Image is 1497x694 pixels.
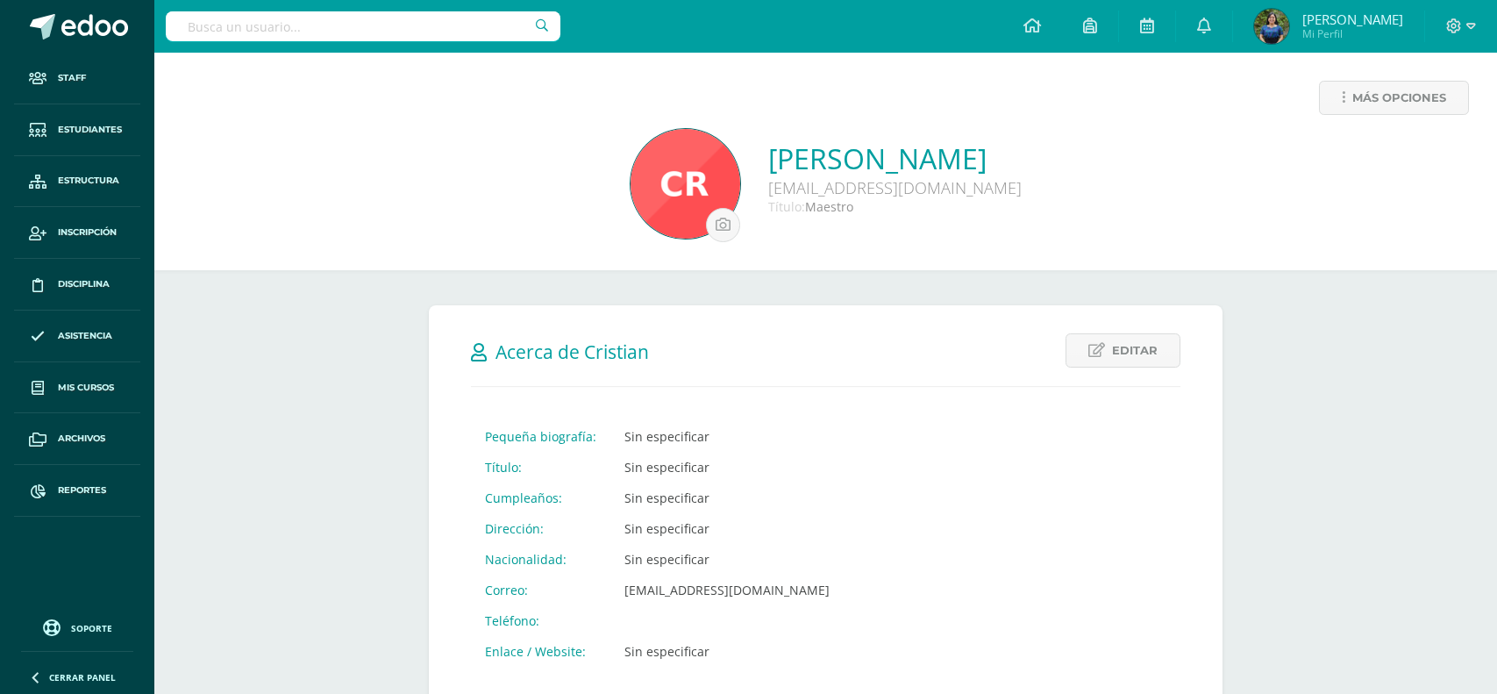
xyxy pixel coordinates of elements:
[58,123,122,137] span: Estudiantes
[471,605,610,636] td: Teléfono:
[1352,82,1446,114] span: Más opciones
[471,544,610,575] td: Nacionalidad:
[610,421,844,452] td: Sin especificar
[1319,81,1469,115] a: Más opciones
[610,636,844,667] td: Sin especificar
[1112,334,1158,367] span: Editar
[610,575,844,605] td: [EMAIL_ADDRESS][DOMAIN_NAME]
[1066,333,1180,368] a: Editar
[14,104,140,156] a: Estudiantes
[58,71,86,85] span: Staff
[14,465,140,517] a: Reportes
[610,513,844,544] td: Sin especificar
[631,129,740,239] img: 2ec626f3f5290e5ce18ca08452df2d02.png
[14,207,140,259] a: Inscripción
[21,615,133,639] a: Soporte
[471,421,610,452] td: Pequeña biografía:
[610,544,844,575] td: Sin especificar
[71,622,112,634] span: Soporte
[14,413,140,465] a: Archivos
[1302,11,1403,28] span: [PERSON_NAME]
[805,198,853,215] span: Maestro
[58,432,105,446] span: Archivos
[471,575,610,605] td: Correo:
[610,452,844,483] td: Sin especificar
[14,311,140,362] a: Asistencia
[1254,9,1289,44] img: 5914774f7085c63bcd80a4fe3d7f208d.png
[166,11,560,41] input: Busca un usuario...
[471,483,610,513] td: Cumpleaños:
[768,177,1022,198] div: [EMAIL_ADDRESS][DOMAIN_NAME]
[768,198,805,215] span: Título:
[58,483,106,497] span: Reportes
[49,671,116,683] span: Cerrar panel
[14,156,140,208] a: Estructura
[14,53,140,104] a: Staff
[14,259,140,311] a: Disciplina
[58,329,112,343] span: Asistencia
[495,340,649,364] span: Acerca de Cristian
[58,381,114,395] span: Mis cursos
[471,452,610,483] td: Título:
[58,174,119,188] span: Estructura
[1302,26,1403,41] span: Mi Perfil
[58,225,117,240] span: Inscripción
[610,483,844,513] td: Sin especificar
[58,277,110,291] span: Disciplina
[14,362,140,414] a: Mis cursos
[471,513,610,544] td: Dirección:
[471,636,610,667] td: Enlace / Website:
[768,140,1022,177] a: [PERSON_NAME]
